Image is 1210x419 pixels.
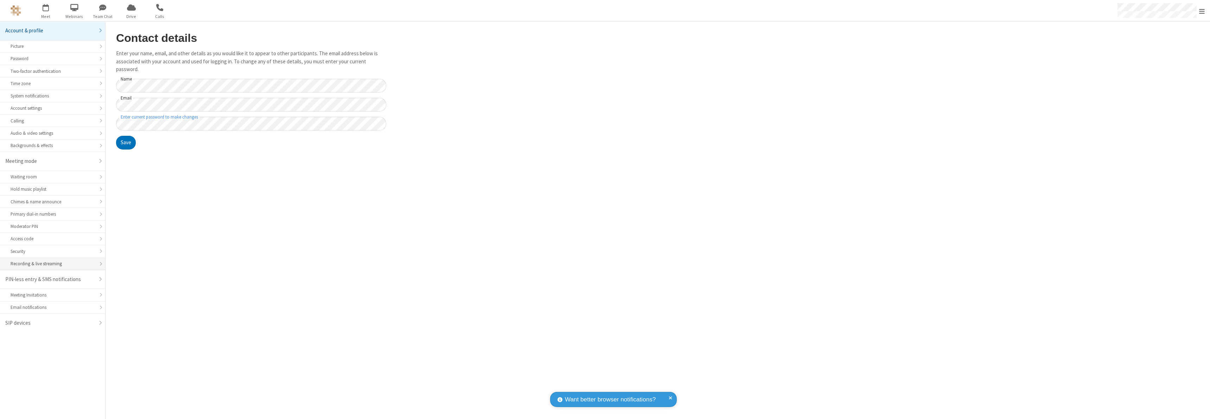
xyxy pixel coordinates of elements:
div: Time zone [11,80,95,87]
div: Access code [11,235,95,242]
span: Calls [147,13,173,20]
div: Calling [11,118,95,124]
div: Chimes & name announce [11,198,95,205]
div: System notifications [11,93,95,99]
div: Primary dial-in numbers [11,211,95,217]
div: Email notifications [11,304,95,311]
span: Drive [118,13,145,20]
div: PIN-less entry & SMS notifications [5,275,95,284]
div: SIP devices [5,319,95,327]
span: Webinars [61,13,88,20]
input: Enter current password to make changes [116,117,386,131]
div: Password [11,55,95,62]
div: Recording & live streaming [11,260,95,267]
div: Picture [11,43,95,50]
div: Audio & video settings [11,130,95,137]
button: Save [116,136,136,150]
div: Waiting room [11,173,95,180]
div: Meeting Invitations [11,292,95,298]
p: Enter your name, email, and other details as you would like it to appear to other participants. T... [116,50,386,74]
div: Moderator PIN [11,223,95,230]
div: Two-factor authentication [11,68,95,75]
input: Name [116,79,386,93]
img: QA Selenium DO NOT DELETE OR CHANGE [11,5,21,16]
div: Account & profile [5,27,95,35]
span: Team Chat [90,13,116,20]
div: Account settings [11,105,95,112]
h2: Contact details [116,32,386,44]
span: Want better browser notifications? [565,395,656,404]
div: Security [11,248,95,255]
span: Meet [33,13,59,20]
div: Backgrounds & effects [11,142,95,149]
input: Email [116,98,386,112]
div: Hold music playlist [11,186,95,192]
div: Meeting mode [5,157,95,165]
